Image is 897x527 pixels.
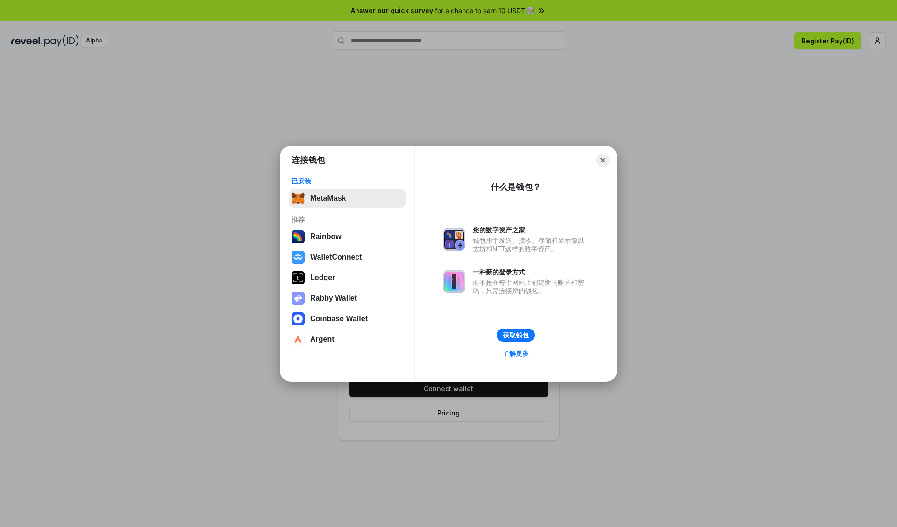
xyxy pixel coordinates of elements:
[292,177,403,185] div: 已安装
[310,253,362,261] div: WalletConnect
[289,330,406,349] button: Argent
[289,268,406,287] button: Ledger
[310,335,335,344] div: Argent
[443,270,465,293] img: svg+xml,%3Csvg%20xmlns%3D%22http%3A%2F%2Fwww.w3.org%2F2000%2Fsvg%22%20fill%3D%22none%22%20viewBox...
[289,309,406,328] button: Coinbase Wallet
[292,230,305,243] img: svg+xml,%3Csvg%20width%3D%22120%22%20height%3D%22120%22%20viewBox%3D%220%200%20120%20120%22%20fil...
[491,182,541,193] div: 什么是钱包？
[292,215,403,224] div: 推荐
[292,271,305,284] img: svg+xml,%3Csvg%20xmlns%3D%22http%3A%2F%2Fwww.w3.org%2F2000%2Fsvg%22%20width%3D%2228%22%20height%3...
[497,347,534,359] a: 了解更多
[289,289,406,308] button: Rabby Wallet
[292,312,305,325] img: svg+xml,%3Csvg%20width%3D%2228%22%20height%3D%2228%22%20viewBox%3D%220%200%2028%2028%22%20fill%3D...
[289,227,406,246] button: Rainbow
[292,333,305,346] img: svg+xml,%3Csvg%20width%3D%2228%22%20height%3D%2228%22%20viewBox%3D%220%200%2028%2028%22%20fill%3D...
[292,155,325,166] h1: 连接钱包
[292,292,305,305] img: svg+xml,%3Csvg%20xmlns%3D%22http%3A%2F%2Fwww.w3.org%2F2000%2Fsvg%22%20fill%3D%22none%22%20viewBox...
[310,232,342,241] div: Rainbow
[310,294,357,302] div: Rabby Wallet
[497,329,535,342] button: 获取钱包
[596,154,609,167] button: Close
[503,331,529,339] div: 获取钱包
[503,349,529,358] div: 了解更多
[310,315,368,323] div: Coinbase Wallet
[289,248,406,267] button: WalletConnect
[292,251,305,264] img: svg+xml,%3Csvg%20width%3D%2228%22%20height%3D%2228%22%20viewBox%3D%220%200%2028%2028%22%20fill%3D...
[292,192,305,205] img: svg+xml,%3Csvg%20fill%3D%22none%22%20height%3D%2233%22%20viewBox%3D%220%200%2035%2033%22%20width%...
[473,278,589,295] div: 而不是在每个网站上创建新的账户和密码，只需连接您的钱包。
[310,194,346,203] div: MetaMask
[310,274,335,282] div: Ledger
[473,226,589,234] div: 您的数字资产之家
[473,268,589,276] div: 一种新的登录方式
[443,228,465,251] img: svg+xml,%3Csvg%20xmlns%3D%22http%3A%2F%2Fwww.w3.org%2F2000%2Fsvg%22%20fill%3D%22none%22%20viewBox...
[289,189,406,208] button: MetaMask
[473,236,589,253] div: 钱包用于发送、接收、存储和显示像以太坊和NFT这样的数字资产。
